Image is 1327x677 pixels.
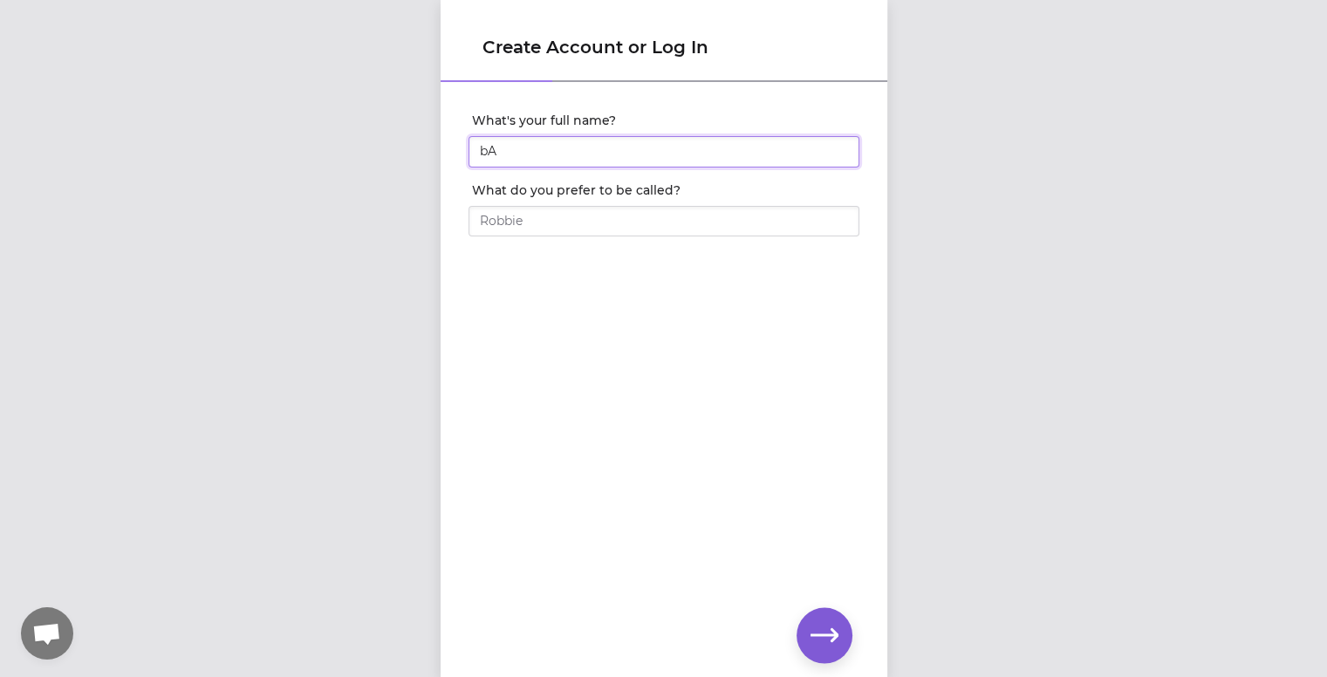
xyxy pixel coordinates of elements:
div: Open chat [21,607,73,660]
input: Robert Button [469,136,859,168]
label: What do you prefer to be called? [472,181,859,199]
label: What's your full name? [472,112,859,129]
h1: Create Account or Log In [482,35,845,59]
input: Robbie [469,206,859,237]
